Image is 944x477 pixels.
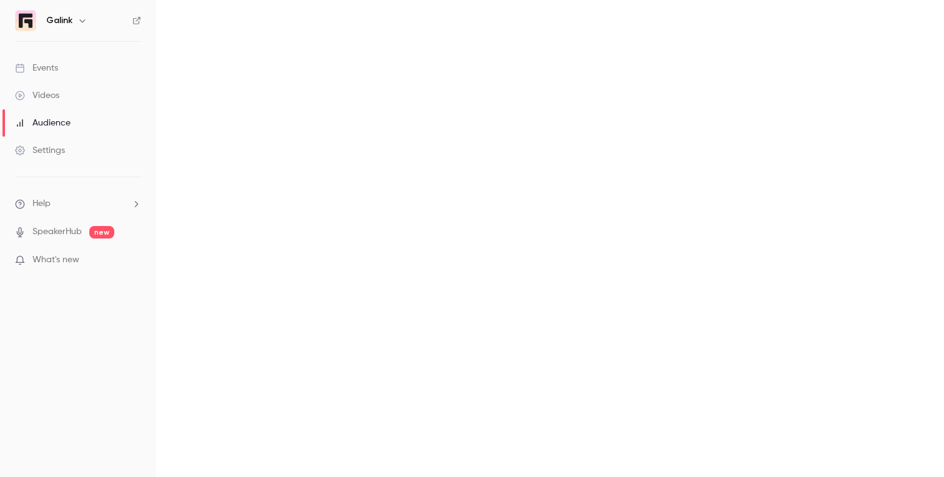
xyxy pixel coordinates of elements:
[46,14,72,27] h6: Galink
[89,226,114,238] span: new
[15,197,141,210] li: help-dropdown-opener
[15,117,71,129] div: Audience
[15,144,65,157] div: Settings
[32,197,51,210] span: Help
[15,62,58,74] div: Events
[16,11,36,31] img: Galink
[32,225,82,238] a: SpeakerHub
[15,89,59,102] div: Videos
[32,253,79,267] span: What's new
